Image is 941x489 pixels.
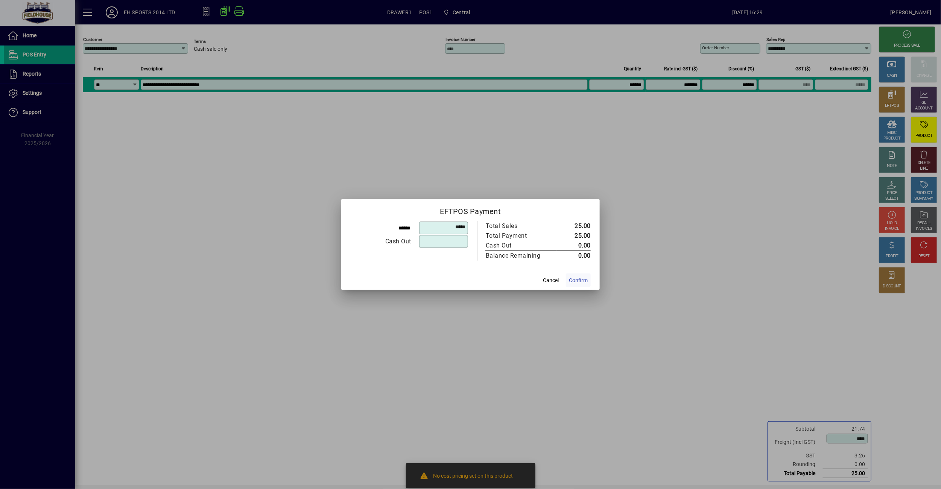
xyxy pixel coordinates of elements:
[341,199,600,221] h2: EFTPOS Payment
[485,231,556,241] td: Total Payment
[486,251,549,260] div: Balance Remaining
[556,231,591,241] td: 25.00
[556,221,591,231] td: 25.00
[556,251,591,261] td: 0.00
[566,273,591,287] button: Confirm
[486,241,549,250] div: Cash Out
[539,273,563,287] button: Cancel
[351,237,411,246] div: Cash Out
[569,276,588,284] span: Confirm
[556,241,591,251] td: 0.00
[485,221,556,231] td: Total Sales
[543,276,559,284] span: Cancel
